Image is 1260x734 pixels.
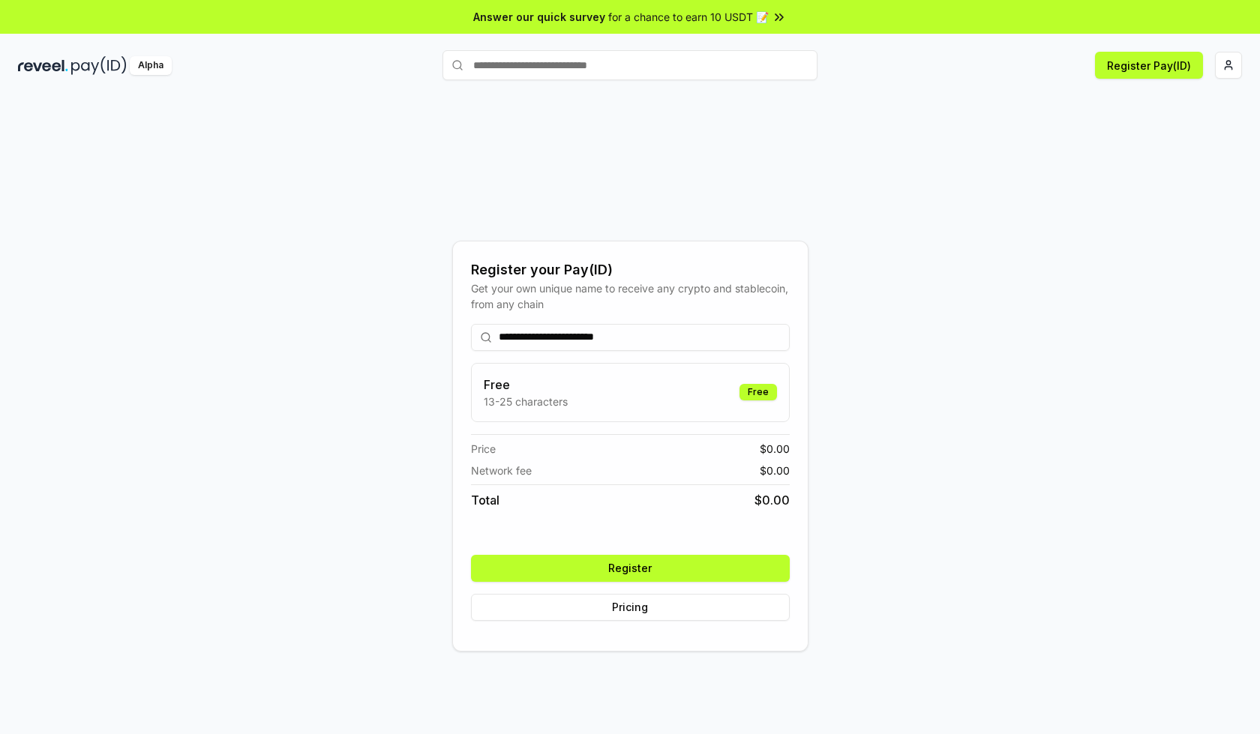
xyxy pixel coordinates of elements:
button: Register Pay(ID) [1095,52,1203,79]
div: Get your own unique name to receive any crypto and stablecoin, from any chain [471,280,790,312]
span: Answer our quick survey [473,9,605,25]
span: for a chance to earn 10 USDT 📝 [608,9,769,25]
div: Register your Pay(ID) [471,259,790,280]
button: Pricing [471,594,790,621]
span: $ 0.00 [754,491,790,509]
span: Network fee [471,463,532,478]
p: 13-25 characters [484,394,568,409]
img: pay_id [71,56,127,75]
div: Alpha [130,56,172,75]
span: Price [471,441,496,457]
div: Free [739,384,777,400]
img: reveel_dark [18,56,68,75]
span: $ 0.00 [760,441,790,457]
span: $ 0.00 [760,463,790,478]
button: Register [471,555,790,582]
span: Total [471,491,499,509]
h3: Free [484,376,568,394]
